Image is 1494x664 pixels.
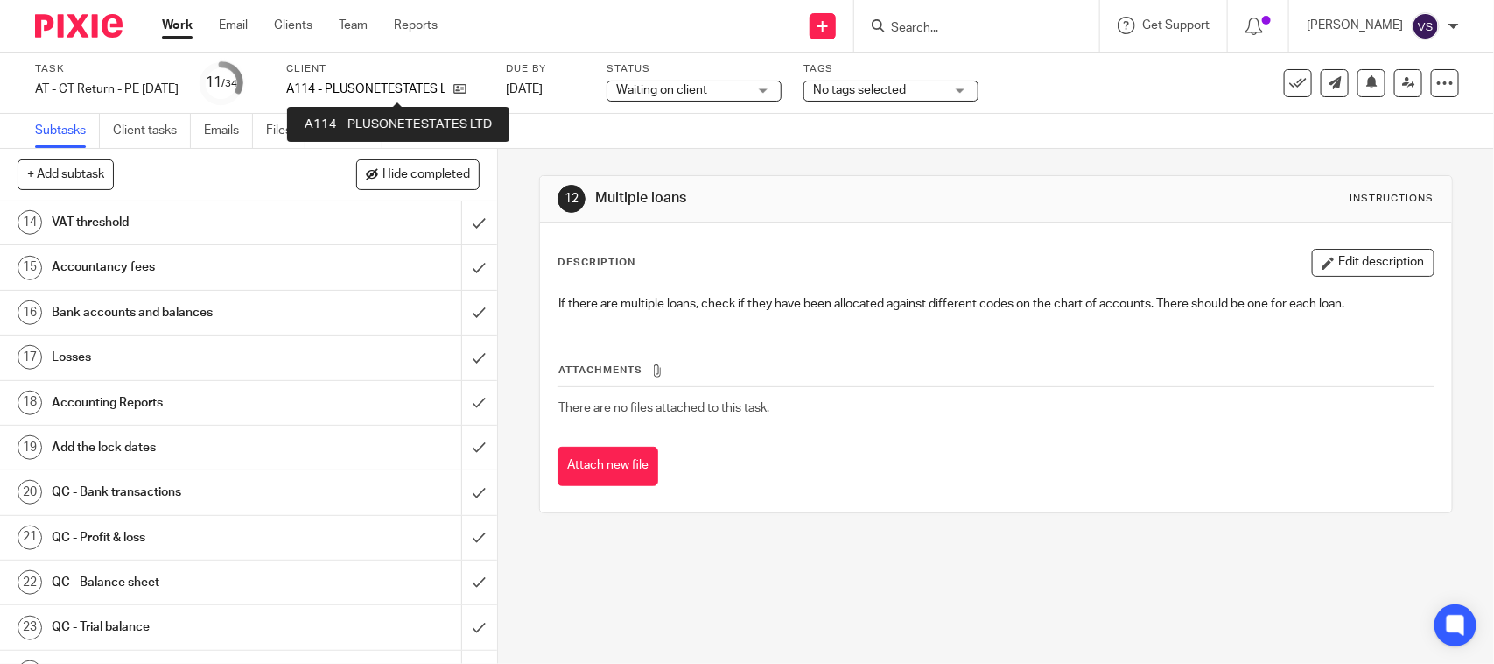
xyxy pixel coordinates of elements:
[595,189,1034,208] h1: Multiple loans
[18,159,114,189] button: + Add subtask
[1350,192,1434,206] div: Instructions
[18,570,42,595] div: 22
[18,526,42,550] div: 21
[18,391,42,415] div: 18
[319,114,382,148] a: Notes (3)
[52,479,313,505] h1: QC - Bank transactions
[616,84,707,96] span: Waiting on client
[286,81,445,98] p: A114 - PLUSONETESTATES LTD
[18,256,42,280] div: 15
[558,365,642,375] span: Attachments
[18,300,42,325] div: 16
[35,81,179,98] div: AT - CT Return - PE [DATE]
[18,480,42,505] div: 20
[35,14,123,38] img: Pixie
[52,525,313,551] h1: QC - Profit & loss
[1307,17,1403,34] p: [PERSON_NAME]
[35,62,179,76] label: Task
[113,114,191,148] a: Client tasks
[889,21,1047,37] input: Search
[607,62,782,76] label: Status
[558,402,769,414] span: There are no files attached to this task.
[206,73,237,93] div: 11
[52,344,313,371] h1: Losses
[558,447,658,486] button: Attach new file
[18,616,42,640] div: 23
[558,185,586,213] div: 12
[52,390,313,416] h1: Accounting Reports
[1412,12,1440,40] img: svg%3E
[506,83,543,95] span: [DATE]
[382,168,470,182] span: Hide completed
[506,62,585,76] label: Due by
[396,114,463,148] a: Audit logs
[52,209,313,236] h1: VAT threshold
[18,345,42,370] div: 17
[803,62,978,76] label: Tags
[18,435,42,460] div: 19
[558,256,635,270] p: Description
[52,569,313,596] h1: QC - Balance sheet
[204,114,253,148] a: Emails
[394,17,438,34] a: Reports
[356,159,480,189] button: Hide completed
[1312,249,1434,277] button: Edit description
[813,84,906,96] span: No tags selected
[221,79,237,88] small: /34
[162,17,193,34] a: Work
[286,62,484,76] label: Client
[52,434,313,461] h1: Add the lock dates
[35,81,179,98] div: AT - CT Return - PE 31-01-2025
[35,114,100,148] a: Subtasks
[558,295,1433,313] p: If there are multiple loans, check if they have been allocated against different codes on the cha...
[18,210,42,235] div: 14
[274,17,312,34] a: Clients
[1142,19,1210,32] span: Get Support
[339,17,368,34] a: Team
[52,300,313,326] h1: Bank accounts and balances
[266,114,305,148] a: Files
[52,254,313,280] h1: Accountancy fees
[219,17,248,34] a: Email
[52,614,313,640] h1: QC - Trial balance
